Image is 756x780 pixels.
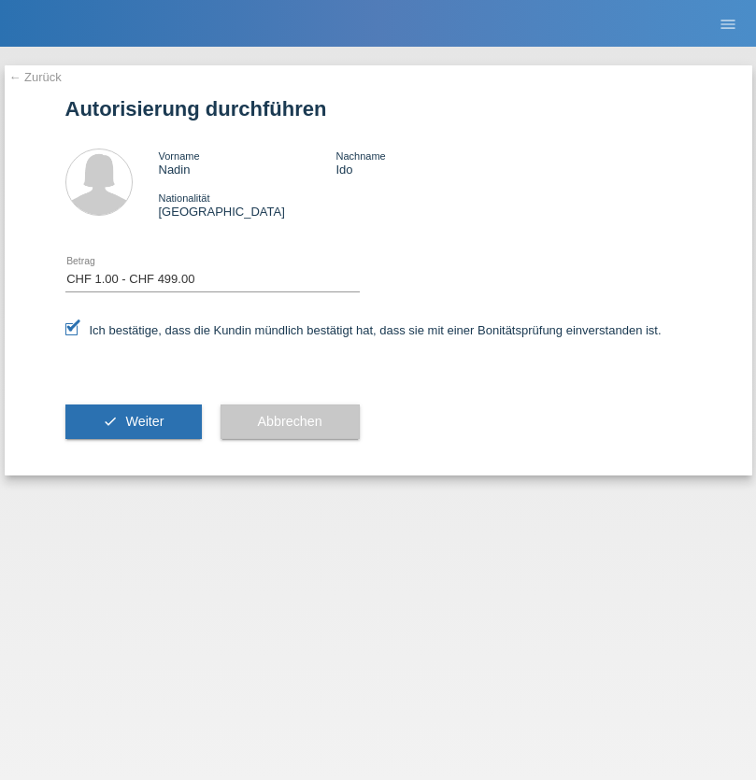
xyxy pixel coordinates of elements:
[65,323,662,337] label: Ich bestätige, dass die Kundin mündlich bestätigt hat, dass sie mit einer Bonitätsprüfung einvers...
[103,414,118,429] i: check
[159,192,210,204] span: Nationalität
[159,149,336,177] div: Nadin
[9,70,62,84] a: ← Zurück
[709,18,747,29] a: menu
[65,404,202,440] button: check Weiter
[258,414,322,429] span: Abbrechen
[335,149,513,177] div: Ido
[125,414,164,429] span: Weiter
[159,150,200,162] span: Vorname
[221,404,360,440] button: Abbrechen
[159,191,336,219] div: [GEOGRAPHIC_DATA]
[335,150,385,162] span: Nachname
[65,97,692,121] h1: Autorisierung durchführen
[719,15,737,34] i: menu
